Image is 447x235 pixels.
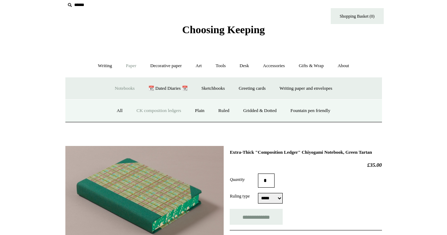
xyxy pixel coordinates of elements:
[182,29,265,34] a: Choosing Keeping
[292,57,330,75] a: Gifts & Wrap
[284,101,337,120] a: Fountain pen friendly
[230,162,382,168] h2: £35.00
[230,193,258,199] label: Ruling type
[130,101,187,120] a: CK composition ledgers
[331,57,355,75] a: About
[92,57,118,75] a: Writing
[233,79,272,98] a: Greeting cards
[331,8,384,24] a: Shopping Basket (0)
[108,79,141,98] a: Notebooks
[182,24,265,35] span: Choosing Keeping
[230,176,258,183] label: Quantity
[209,57,232,75] a: Tools
[142,79,194,98] a: 📆 Dated Diaries 📆
[230,149,382,155] h1: Extra-Thick "Composition Ledger" Chiyogami Notebook, Green Tartan
[237,101,283,120] a: Gridded & Dotted
[273,79,339,98] a: Writing paper and envelopes
[195,79,231,98] a: Sketchbooks
[233,57,255,75] a: Desk
[212,101,236,120] a: Ruled
[119,57,143,75] a: Paper
[257,57,291,75] a: Accessories
[189,101,211,120] a: Plain
[144,57,188,75] a: Decorative paper
[189,57,208,75] a: Art
[110,101,129,120] a: All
